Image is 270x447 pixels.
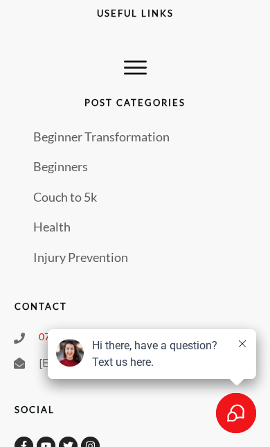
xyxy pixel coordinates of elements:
[33,186,97,209] a: Couch to 5k
[15,95,255,111] p: Post categories
[33,126,170,148] a: Beginner Transformation
[39,356,228,369] span: [EMAIL_ADDRESS][DOMAIN_NAME]
[15,299,255,315] p: contact
[15,6,255,21] p: useful links
[15,402,255,418] p: social
[33,156,88,178] a: Beginners
[39,331,100,342] a: 07580481454
[33,216,71,238] a: Health
[33,247,128,269] a: Injury Prevention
